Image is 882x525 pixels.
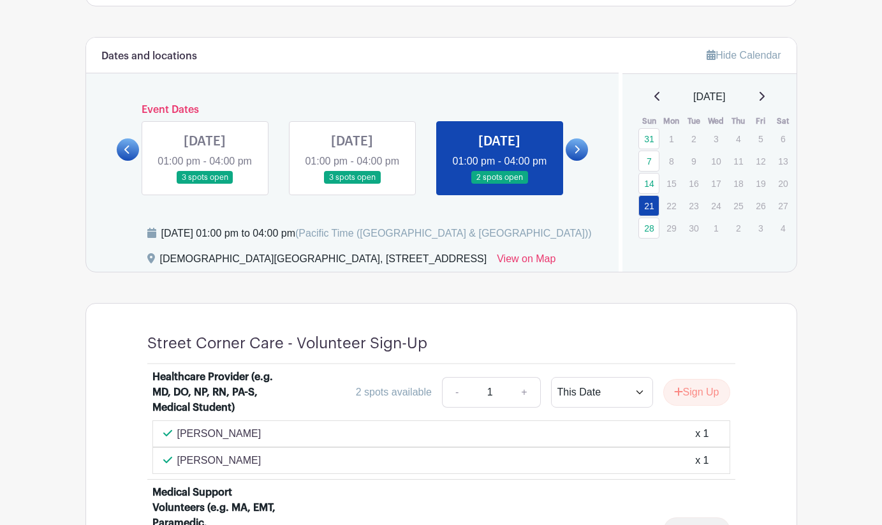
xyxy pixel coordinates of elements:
[638,173,659,194] a: 14
[638,218,659,239] a: 28
[638,195,659,216] a: 21
[750,151,771,171] p: 12
[749,115,772,128] th: Fri
[772,174,793,193] p: 20
[177,426,261,441] p: [PERSON_NAME]
[693,89,725,105] span: [DATE]
[772,196,793,216] p: 27
[442,377,471,408] a: -
[728,151,749,171] p: 11
[683,129,704,149] p: 2
[705,196,726,216] p: 24
[661,174,682,193] p: 15
[695,453,709,468] div: x 1
[356,385,432,400] div: 2 spots available
[705,218,726,238] p: 1
[705,151,726,171] p: 10
[661,151,682,171] p: 8
[161,226,592,241] div: [DATE] 01:00 pm to 04:00 pm
[638,128,659,149] a: 31
[177,453,261,468] p: [PERSON_NAME]
[661,129,682,149] p: 1
[683,151,704,171] p: 9
[663,379,730,406] button: Sign Up
[683,218,704,238] p: 30
[508,377,540,408] a: +
[728,174,749,193] p: 18
[295,228,592,239] span: (Pacific Time ([GEOGRAPHIC_DATA] & [GEOGRAPHIC_DATA]))
[682,115,705,128] th: Tue
[750,174,771,193] p: 19
[638,115,660,128] th: Sun
[727,115,749,128] th: Thu
[750,196,771,216] p: 26
[750,129,771,149] p: 5
[139,104,566,116] h6: Event Dates
[683,174,704,193] p: 16
[695,426,709,441] div: x 1
[772,129,793,149] p: 6
[707,50,781,61] a: Hide Calendar
[705,115,727,128] th: Wed
[772,115,794,128] th: Sat
[772,151,793,171] p: 13
[638,151,659,172] a: 7
[728,129,749,149] p: 4
[728,196,749,216] p: 25
[147,334,427,353] h4: Street Corner Care - Volunteer Sign-Up
[661,196,682,216] p: 22
[728,218,749,238] p: 2
[152,369,282,415] div: Healthcare Provider (e.g. MD, DO, NP, RN, PA-S, Medical Student)
[683,196,704,216] p: 23
[661,218,682,238] p: 29
[497,251,555,272] a: View on Map
[705,174,726,193] p: 17
[750,218,771,238] p: 3
[160,251,487,272] div: [DEMOGRAPHIC_DATA][GEOGRAPHIC_DATA], [STREET_ADDRESS]
[660,115,682,128] th: Mon
[705,129,726,149] p: 3
[101,50,197,63] h6: Dates and locations
[772,218,793,238] p: 4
